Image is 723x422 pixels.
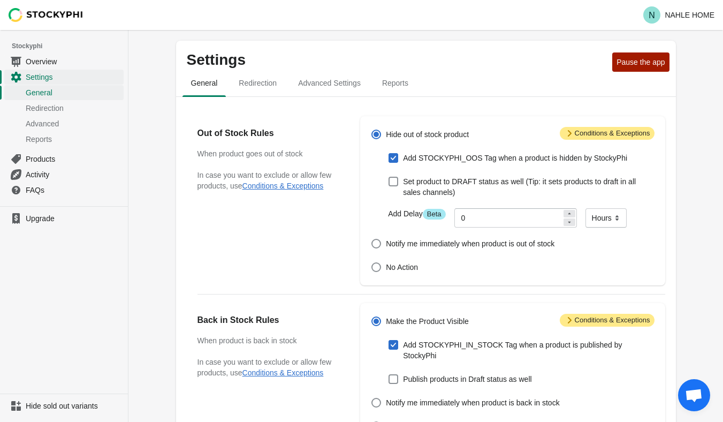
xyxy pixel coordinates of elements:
[374,73,417,93] span: Reports
[403,176,654,198] span: Set product to DRAFT status as well (Tip: it sets products to draft in all sales channels)
[4,211,124,226] a: Upgrade
[403,340,654,361] span: Add STOCKYPHI_IN_STOCK Tag when a product is published by StockyPhi
[4,131,124,147] a: Reports
[12,41,128,51] span: Stockyphi
[197,335,339,346] h3: When product is back in stock
[4,69,124,85] a: Settings
[4,100,124,116] a: Redirection
[4,167,124,182] a: Activity
[230,73,285,93] span: Redirection
[386,238,554,249] span: Notify me immediately when product is out of stock
[678,379,710,411] a: Open chat
[26,118,121,129] span: Advanced
[197,170,339,191] p: In case you want to exclude or allow few products, use
[197,127,339,140] h2: Out of Stock Rules
[26,103,121,114] span: Redirection
[4,116,124,131] a: Advanced
[26,72,121,82] span: Settings
[388,208,445,220] label: Add Delay
[26,401,121,411] span: Hide sold out variants
[26,154,121,164] span: Products
[9,8,83,22] img: Stockyphi
[197,148,339,159] h3: When product goes out of stock
[4,398,124,413] a: Hide sold out variants
[187,51,608,69] p: Settings
[386,397,559,408] span: Notify me immediately when product is back in stock
[4,54,124,69] a: Overview
[386,262,418,273] span: No Action
[26,213,121,224] span: Upgrade
[665,11,714,19] p: NAHLE HOME
[617,58,665,66] span: Pause the app
[182,73,226,93] span: General
[4,151,124,167] a: Products
[643,6,660,24] span: Avatar with initials N
[649,11,656,20] text: N
[197,314,339,327] h2: Back in Stock Rules
[287,69,371,97] button: Advanced settings
[371,69,419,97] button: reports
[197,357,339,378] p: In case you want to exclude or allow few products, use
[26,134,121,145] span: Reports
[242,182,324,190] button: Conditions & Exceptions
[560,314,654,327] span: Conditions & Exceptions
[26,169,121,180] span: Activity
[403,374,531,385] span: Publish products in Draft status as well
[612,52,669,72] button: Pause the app
[423,209,446,220] span: Beta
[4,85,124,100] a: General
[560,127,654,140] span: Conditions & Exceptions
[386,316,469,327] span: Make the Product Visible
[4,182,124,198] a: FAQs
[26,87,121,98] span: General
[26,56,121,67] span: Overview
[228,69,287,97] button: redirection
[639,4,719,26] button: Avatar with initials NNAHLE HOME
[290,73,369,93] span: Advanced Settings
[26,185,121,195] span: FAQs
[386,129,469,140] span: Hide out of stock product
[403,153,627,163] span: Add STOCKYPHI_OOS Tag when a product is hidden by StockyPhi
[180,69,229,97] button: general
[242,368,324,377] button: Conditions & Exceptions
